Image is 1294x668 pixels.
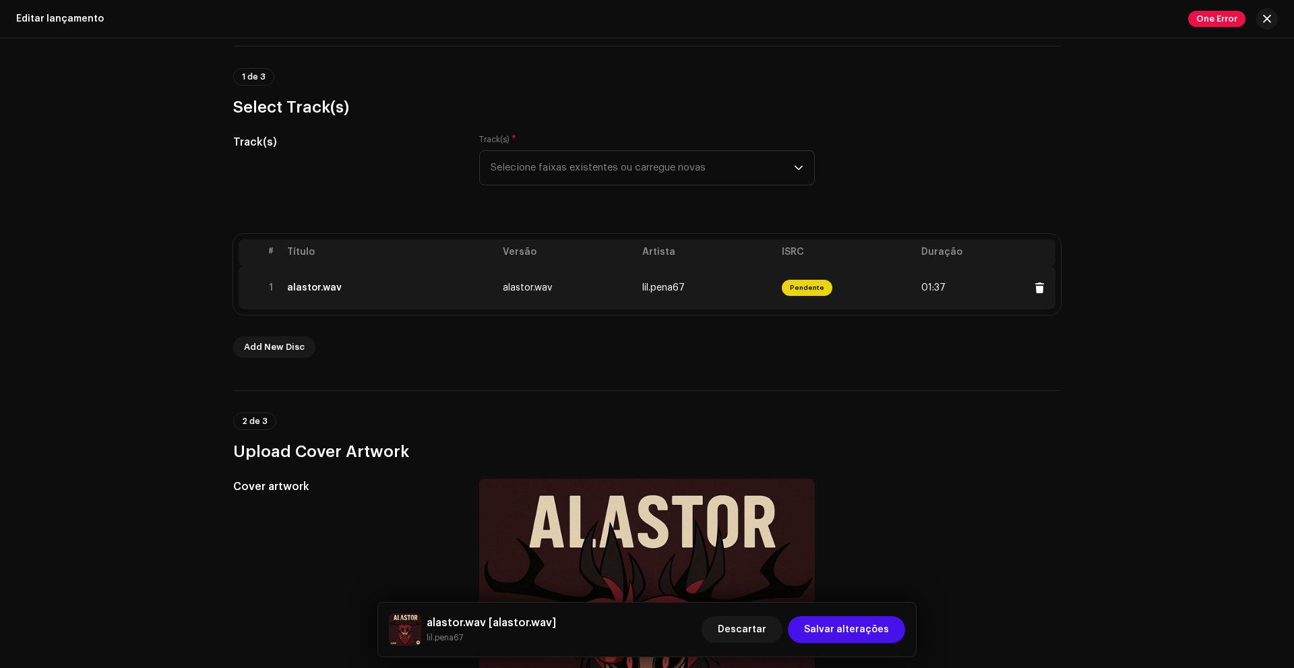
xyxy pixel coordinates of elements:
h3: Upload Cover Artwork [233,441,1061,462]
th: # [260,239,282,266]
span: Selecione faixas existentes ou carregue novas [491,151,794,185]
h3: Select Track(s) [233,96,1061,118]
th: Título [282,239,497,266]
label: Track(s) [479,134,516,145]
span: lil.pena67 [642,283,685,293]
th: Versão [497,239,637,266]
h5: alastor.wav [alastor.wav] [427,615,556,631]
span: 2 de 3 [242,417,268,425]
span: Add New Disc [244,334,305,361]
button: Add New Disc [233,336,315,358]
span: alastor.wav [503,283,552,293]
button: Salvar alterações [788,616,905,643]
h5: Cover artwork [233,479,458,495]
span: 1 de 3 [242,73,266,81]
span: Descartar [718,616,766,643]
th: Duração [916,239,1055,266]
h5: Track(s) [233,134,458,150]
th: Artista [637,239,776,266]
img: 164d3e7c-2d6d-46a6-8020-562b65eb9113 [389,613,421,646]
button: Descartar [702,616,782,643]
th: ISRC [776,239,916,266]
span: 01:37 [921,282,946,293]
small: alastor.wav [alastor.wav] [427,631,556,644]
span: Salvar alterações [804,616,889,643]
div: alastor.wav [287,282,342,293]
span: Pendente [782,280,832,296]
div: dropdown trigger [794,151,803,185]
